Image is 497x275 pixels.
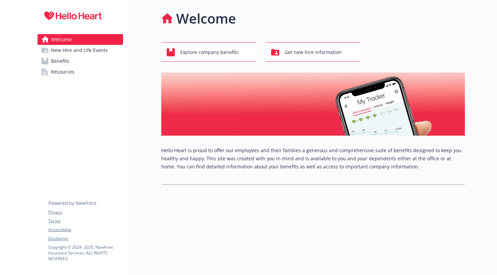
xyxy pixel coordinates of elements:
[161,42,256,62] button: Explore company benefits
[266,42,361,62] button: Get new hire information
[161,146,465,171] p: Hello Heart is proud to offer our employees and their families a generous and comprehensive suite...
[48,244,123,262] p: Copyright © 2024 - 2025 , Newfront Insurance Services, ALL RIGHTS RESERVED
[51,34,72,45] span: Welcome
[38,34,123,45] a: Welcome
[161,73,465,136] img: overview page banner
[38,45,123,56] a: New Hire and Life Events
[285,46,342,59] span: Get new hire information
[51,66,74,77] span: Resources
[38,66,123,77] a: Resources
[48,209,123,215] a: Privacy
[176,8,236,29] h1: Welcome
[180,46,239,59] span: Explore company benefits
[48,227,123,233] a: Accessibility
[48,218,123,224] a: Terms
[51,56,69,66] span: Benefits
[38,56,123,66] a: Benefits
[48,236,123,242] a: Disclaimer
[51,45,108,56] span: New Hire and Life Events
